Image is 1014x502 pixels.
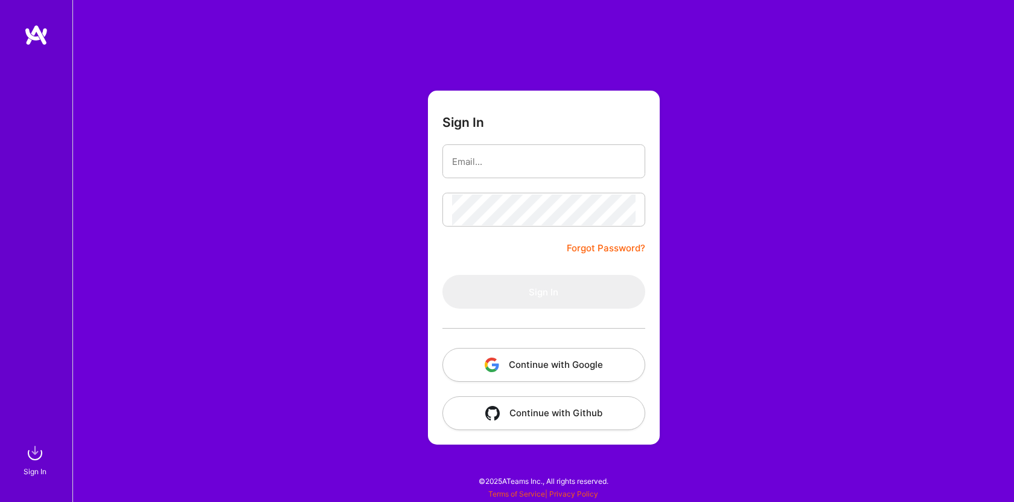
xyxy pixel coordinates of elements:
[442,348,645,382] button: Continue with Google
[488,489,598,498] span: |
[442,396,645,430] button: Continue with Github
[24,24,48,46] img: logo
[567,241,645,256] a: Forgot Password?
[24,465,46,478] div: Sign In
[72,466,1014,496] div: © 2025 ATeams Inc., All rights reserved.
[488,489,545,498] a: Terms of Service
[485,406,500,420] img: icon
[25,441,47,478] a: sign inSign In
[442,275,645,309] button: Sign In
[23,441,47,465] img: sign in
[549,489,598,498] a: Privacy Policy
[452,146,636,177] input: Email...
[442,115,484,130] h3: Sign In
[485,358,499,372] img: icon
